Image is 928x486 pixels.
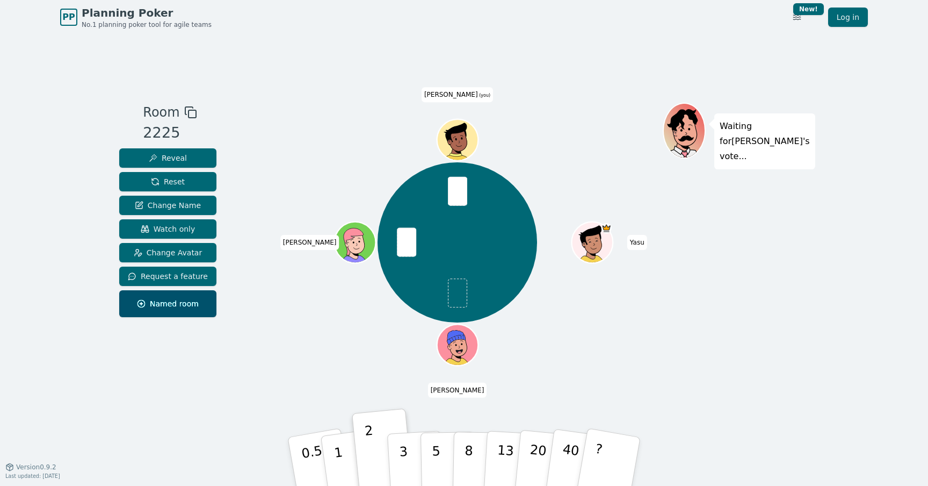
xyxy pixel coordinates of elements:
[16,463,56,471] span: Version 0.9.2
[62,11,75,24] span: PP
[119,243,216,262] button: Change Avatar
[60,5,212,29] a: PPPlanning PokerNo.1 planning poker tool for agile teams
[141,224,195,234] span: Watch only
[720,119,810,164] p: Waiting for [PERSON_NAME] 's vote...
[82,20,212,29] span: No.1 planning poker tool for agile teams
[135,200,201,211] span: Change Name
[601,223,611,233] span: Yasu is the host
[119,267,216,286] button: Request a feature
[5,473,60,479] span: Last updated: [DATE]
[627,235,647,250] span: Click to change your name
[151,176,185,187] span: Reset
[478,93,491,98] span: (you)
[128,271,208,282] span: Request a feature
[428,383,487,398] span: Click to change your name
[137,298,199,309] span: Named room
[438,120,477,159] button: Click to change your avatar
[134,247,202,258] span: Change Avatar
[422,87,493,102] span: Click to change your name
[364,423,378,482] p: 2
[793,3,824,15] div: New!
[143,122,197,144] div: 2225
[280,235,339,250] span: Click to change your name
[119,196,216,215] button: Change Name
[149,153,187,163] span: Reveal
[119,290,216,317] button: Named room
[119,148,216,168] button: Reveal
[143,103,179,122] span: Room
[119,172,216,191] button: Reset
[119,219,216,239] button: Watch only
[787,8,807,27] button: New!
[82,5,212,20] span: Planning Poker
[5,463,56,471] button: Version0.9.2
[828,8,868,27] a: Log in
